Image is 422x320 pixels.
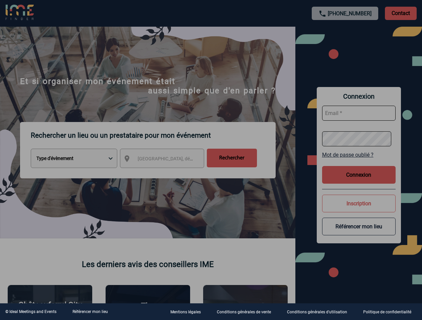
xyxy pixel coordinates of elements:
[5,309,56,314] div: © Ideal Meetings and Events
[170,310,201,315] p: Mentions légales
[282,309,358,315] a: Conditions générales d'utilisation
[358,309,422,315] a: Politique de confidentialité
[363,310,411,315] p: Politique de confidentialité
[287,310,347,315] p: Conditions générales d'utilisation
[165,309,212,315] a: Mentions légales
[217,310,271,315] p: Conditions générales de vente
[212,309,282,315] a: Conditions générales de vente
[73,309,108,314] a: Référencer mon lieu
